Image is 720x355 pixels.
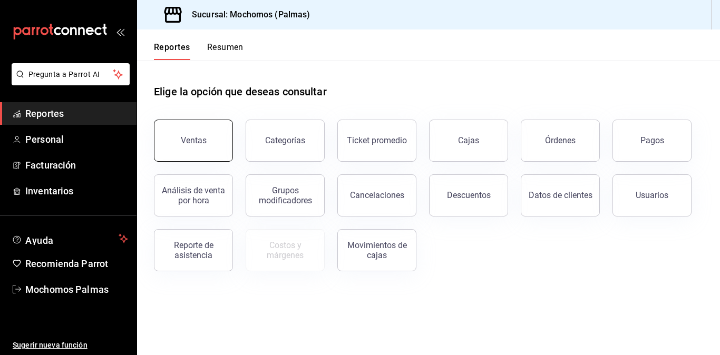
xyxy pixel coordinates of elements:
div: Categorías [265,135,305,145]
div: Datos de clientes [529,190,592,200]
button: Datos de clientes [521,174,600,216]
button: Cancelaciones [337,174,416,216]
button: Ventas [154,120,233,162]
div: Usuarios [636,190,668,200]
button: Categorías [246,120,325,162]
span: Personal [25,132,128,146]
button: Reporte de asistencia [154,229,233,271]
div: Cancelaciones [350,190,404,200]
span: Recomienda Parrot [25,257,128,271]
span: Facturación [25,158,128,172]
a: Pregunta a Parrot AI [7,76,130,87]
div: Órdenes [545,135,576,145]
button: Pagos [612,120,692,162]
button: open_drawer_menu [116,27,124,36]
div: Reporte de asistencia [161,240,226,260]
h1: Elige la opción que deseas consultar [154,84,327,100]
span: Reportes [25,106,128,121]
button: Resumen [207,42,244,60]
div: Grupos modificadores [252,185,318,205]
div: Análisis de venta por hora [161,185,226,205]
div: Descuentos [447,190,491,200]
button: Ticket promedio [337,120,416,162]
button: Grupos modificadores [246,174,325,216]
button: Movimientos de cajas [337,229,416,271]
span: Pregunta a Parrot AI [28,69,113,80]
button: Órdenes [521,120,600,162]
span: Ayuda [25,232,114,245]
button: Pregunta a Parrot AI [12,63,130,85]
span: Sugerir nueva función [13,340,128,351]
button: Usuarios [612,174,692,216]
div: Pagos [640,135,664,145]
div: Costos y márgenes [252,240,318,260]
div: navigation tabs [154,42,244,60]
div: Ticket promedio [347,135,407,145]
div: Movimientos de cajas [344,240,410,260]
button: Contrata inventarios para ver este reporte [246,229,325,271]
div: Cajas [458,135,479,145]
button: Descuentos [429,174,508,216]
span: Inventarios [25,184,128,198]
h3: Sucursal: Mochomos (Palmas) [183,8,310,21]
span: Mochomos Palmas [25,282,128,297]
button: Reportes [154,42,190,60]
button: Análisis de venta por hora [154,174,233,216]
button: Cajas [429,120,508,162]
div: Ventas [181,135,207,145]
